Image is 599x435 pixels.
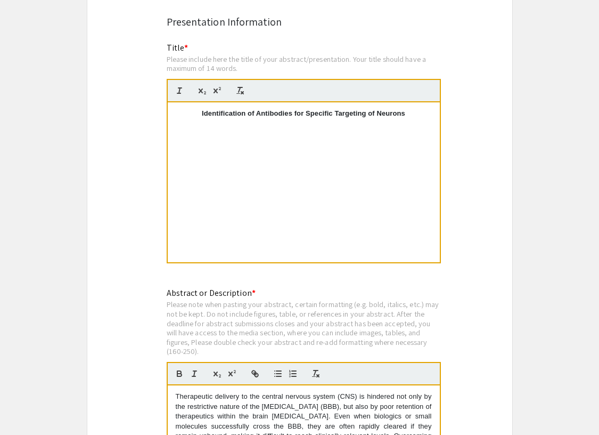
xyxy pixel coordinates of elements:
[167,14,433,30] div: Presentation Information
[167,300,441,356] div: Please note when pasting your abstract, certain formatting (e.g. bold, italics, etc.) may not be ...
[167,287,256,299] mat-label: Abstract or Description
[167,42,188,53] mat-label: Title
[167,54,441,73] div: Please include here the title of your abstract/presentation. Your title should have a maximum of ...
[8,387,45,427] iframe: Chat
[202,109,405,117] strong: Identification of Antibodies for Specific Targeting of Neurons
